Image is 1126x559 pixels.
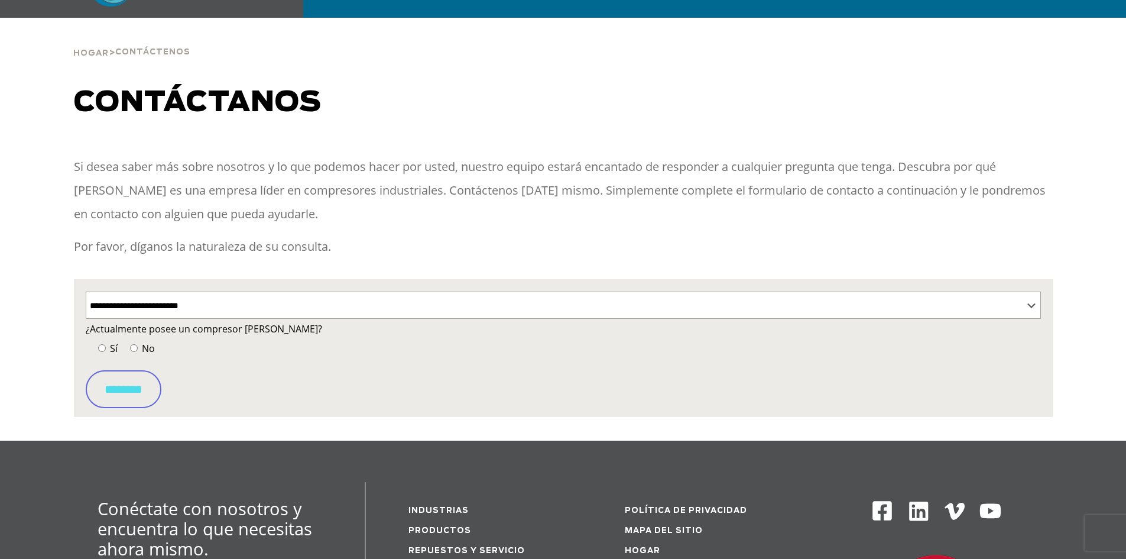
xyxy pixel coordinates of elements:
[871,500,893,522] img: Facebook
[130,344,138,352] input: No
[110,342,118,355] font: Sí
[625,547,660,555] a: Hogar
[74,238,331,254] font: Por favor, díganos la naturaleza de su consulta.
[979,500,1002,523] img: YouTube
[86,321,1041,408] form: Formulario de contacto
[625,527,703,535] a: Mapa del sitio
[73,50,109,57] font: Hogar
[142,342,155,355] font: No
[408,527,471,535] a: Productos
[408,507,469,515] a: Industrias
[74,89,322,117] font: Contáctanos
[74,159,1046,222] font: Si desea saber más sobre nosotros y lo que podemos hacer por usted, nuestro equipo estará encanta...
[907,500,930,523] img: Linkedin
[86,322,322,335] font: ¿Actualmente posee un compresor [PERSON_NAME]?
[98,344,106,352] input: Sí
[408,547,525,555] a: Repuestos y servicio
[73,47,109,58] a: Hogar
[109,48,115,57] font: >
[945,503,965,520] img: Vimeo
[115,49,190,56] font: Contáctenos
[625,507,747,515] a: política de privacidad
